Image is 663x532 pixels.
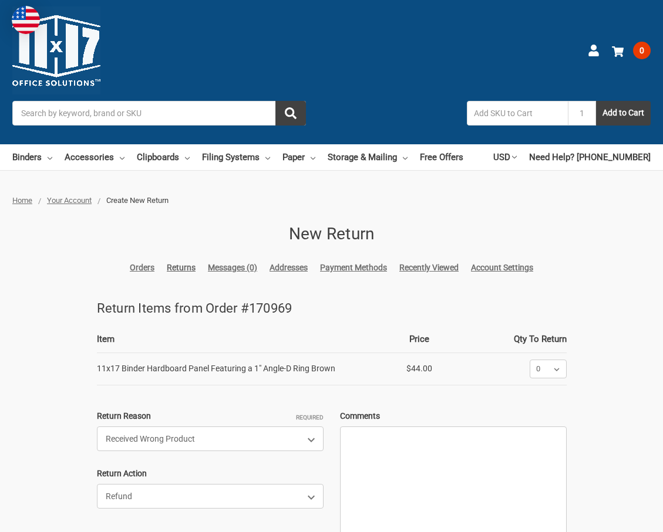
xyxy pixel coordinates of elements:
[47,196,92,205] a: Your Account
[12,6,100,94] img: 11x17.com
[493,144,517,170] a: USD
[467,101,568,126] input: Add SKU to Cart
[208,262,257,274] a: Messages (0)
[12,6,40,34] img: duty and tax information for United States
[612,35,651,66] a: 0
[130,262,154,274] a: Orders
[137,144,190,170] a: Clipboards
[328,144,408,170] a: Storage & Mailing
[97,326,379,353] th: Item
[202,144,270,170] a: Filing Systems
[97,364,335,373] span: 11x17 Binder Hardboard Panel Featuring a 1" Angle-D Ring Brown
[379,326,448,353] th: Price
[97,222,567,246] h1: New Return
[97,467,324,480] label: Return Action
[97,410,324,422] label: Return Reason
[97,299,567,326] h3: Return Items from Order #170969
[320,262,387,274] a: Payment Methods
[471,262,533,274] a: Account Settings
[379,353,448,385] td: $44.00
[12,196,32,205] a: Home
[596,101,651,126] button: Add to Cart
[633,42,651,59] span: 0
[106,196,169,205] span: Create New Return
[529,144,651,170] a: Need Help? [PHONE_NUMBER]
[12,101,306,126] input: Search by keyword, brand or SKU
[448,326,567,353] th: Qty To Return
[282,144,315,170] a: Paper
[420,144,463,170] a: Free Offers
[296,413,324,422] small: Required
[340,410,567,422] label: Comments
[12,144,52,170] a: Binders
[270,262,308,274] a: Addresses
[399,262,459,274] a: Recently Viewed
[167,262,196,274] a: Returns
[65,144,124,170] a: Accessories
